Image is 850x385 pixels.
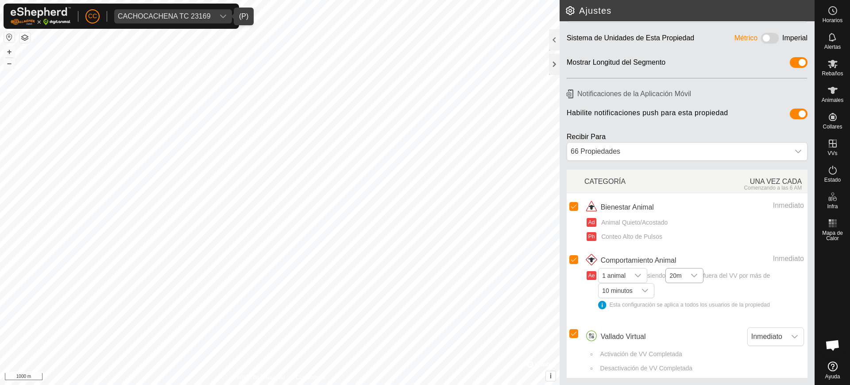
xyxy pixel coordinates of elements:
div: CATEGORÍA [584,171,696,191]
label: Recibir Para [567,133,606,140]
span: Activación de VV Completada [597,350,682,359]
img: icono de vallados cirtuales [584,330,599,344]
div: Esta configuración se aplica a todos los usuarios de la propiedad [598,301,804,309]
div: UNA VEZ CADA [696,171,807,191]
div: Imperial [782,33,807,47]
span: Estado [824,177,841,183]
a: Política de Privacidad [234,373,285,381]
img: Logo Gallagher [11,7,71,25]
span: Alertas [824,44,841,50]
span: Conteo Alto de Pulsos [598,232,662,241]
button: Ph [587,232,596,241]
button: i [546,371,556,381]
h2: Ajustes [565,5,815,16]
div: Comenzando a las 6 AM [696,185,802,191]
span: Collares [823,124,842,129]
img: icono de bienestar animal [584,200,599,214]
button: Restablecer Mapa [4,32,15,43]
h6: Notificaciones de la Aplicación Móvil [563,86,811,101]
span: CACHOCACHENA TC 23169 [114,9,214,23]
button: Capas del Mapa [19,32,30,43]
span: Horarios [823,18,842,23]
div: dropdown trigger [629,268,647,283]
div: Inmediato [712,200,804,211]
span: Ayuda [825,374,840,379]
span: i [550,372,552,380]
button: – [4,58,15,69]
div: Inmediato [712,253,804,264]
a: Contáctenos [296,373,325,381]
div: Chat abierto [819,332,846,358]
button: Ad [587,218,596,227]
div: CACHOCACHENA TC 23169 [118,13,211,20]
span: 20m [666,268,685,283]
span: 10 minutos [599,284,636,298]
a: Ayuda [815,358,850,383]
span: Mapa de Calor [817,230,848,241]
div: Métrico [734,33,757,47]
span: Inmediato [748,328,786,346]
button: Ae [587,271,596,280]
div: dropdown trigger [214,9,232,23]
span: siendo fuera del VV por más de [598,272,804,309]
div: dropdown trigger [636,284,654,298]
span: Habilite notificaciones push para esta propiedad [567,109,728,122]
span: Animal Quieto/Acostado [598,218,668,227]
span: CC [88,12,97,21]
span: Vallado Virtual [601,331,646,342]
span: 1 animal [599,268,629,283]
span: Infra [827,204,838,209]
span: VVs [827,151,837,156]
span: Animales [822,97,843,103]
span: Comportamiento Animal [601,255,676,266]
span: Desactivación de VV Completada [597,364,693,373]
img: icono de comportamiento animal [584,253,599,268]
button: + [4,47,15,57]
span: Bienestar Animal [601,202,654,213]
div: Mostrar Longitud del Segmento [567,57,665,71]
div: dropdown trigger [685,268,703,283]
div: 66 Propiedades [567,143,789,160]
div: Sistema de Unidades de Esta Propiedad [567,33,694,47]
div: dropdown trigger [786,328,804,346]
span: Rebaños [822,71,843,76]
